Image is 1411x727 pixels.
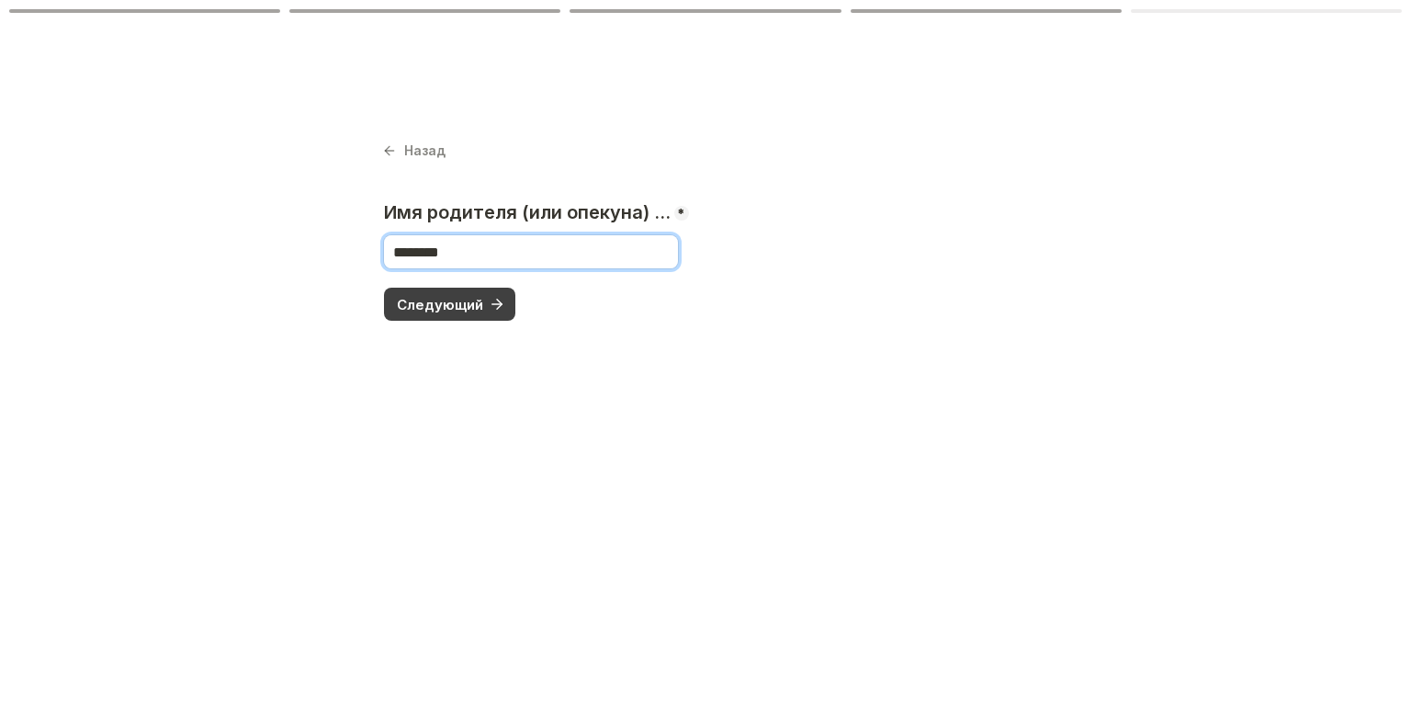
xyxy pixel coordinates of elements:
font: Следующий [397,296,483,313]
input: Имя родителя (или опекуна) ... [384,235,678,268]
button: Следующий [384,288,515,321]
button: Назад [384,138,446,164]
font: Назад [404,143,446,159]
font: Имя родителя (или опекуна) ... [384,201,671,223]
